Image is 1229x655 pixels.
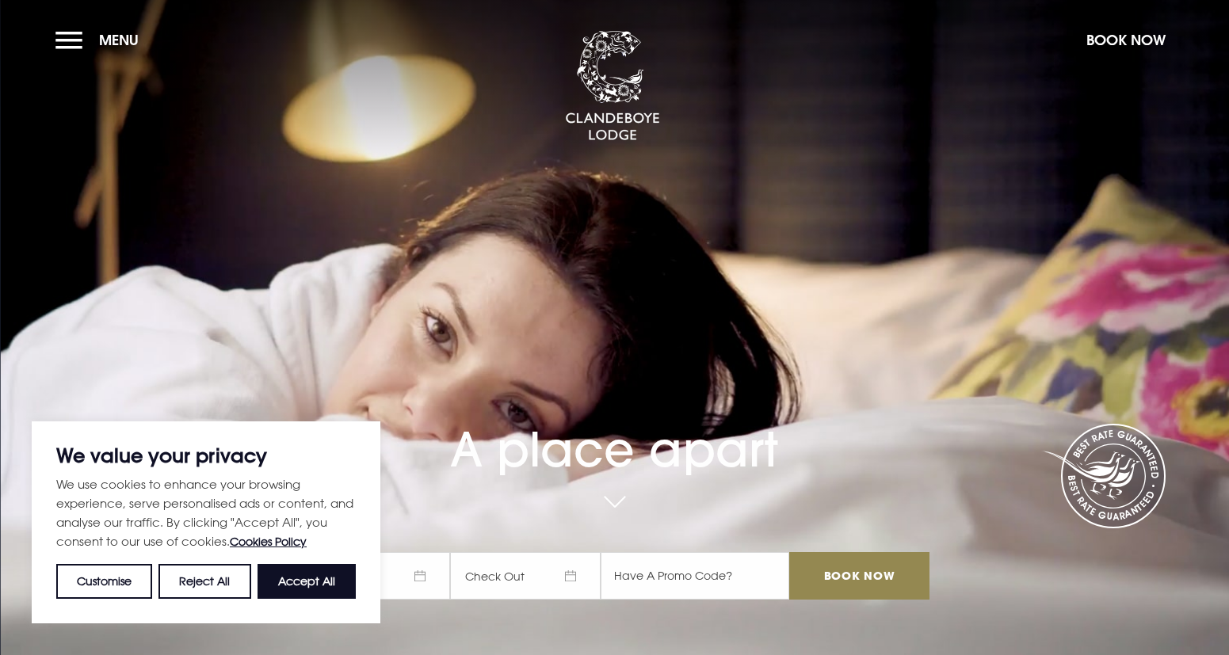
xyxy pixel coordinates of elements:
h1: A place apart [300,381,929,478]
button: Accept All [258,564,356,599]
span: Check Out [450,552,601,600]
p: We use cookies to enhance your browsing experience, serve personalised ads or content, and analys... [56,474,356,551]
p: We value your privacy [56,446,356,465]
button: Book Now [1078,23,1174,57]
a: Cookies Policy [230,535,307,548]
button: Reject All [158,564,250,599]
button: Customise [56,564,152,599]
button: Menu [55,23,147,57]
span: Menu [99,31,139,49]
input: Book Now [789,552,929,600]
img: Clandeboye Lodge [565,31,660,142]
div: We value your privacy [32,421,380,623]
input: Have A Promo Code? [601,552,789,600]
